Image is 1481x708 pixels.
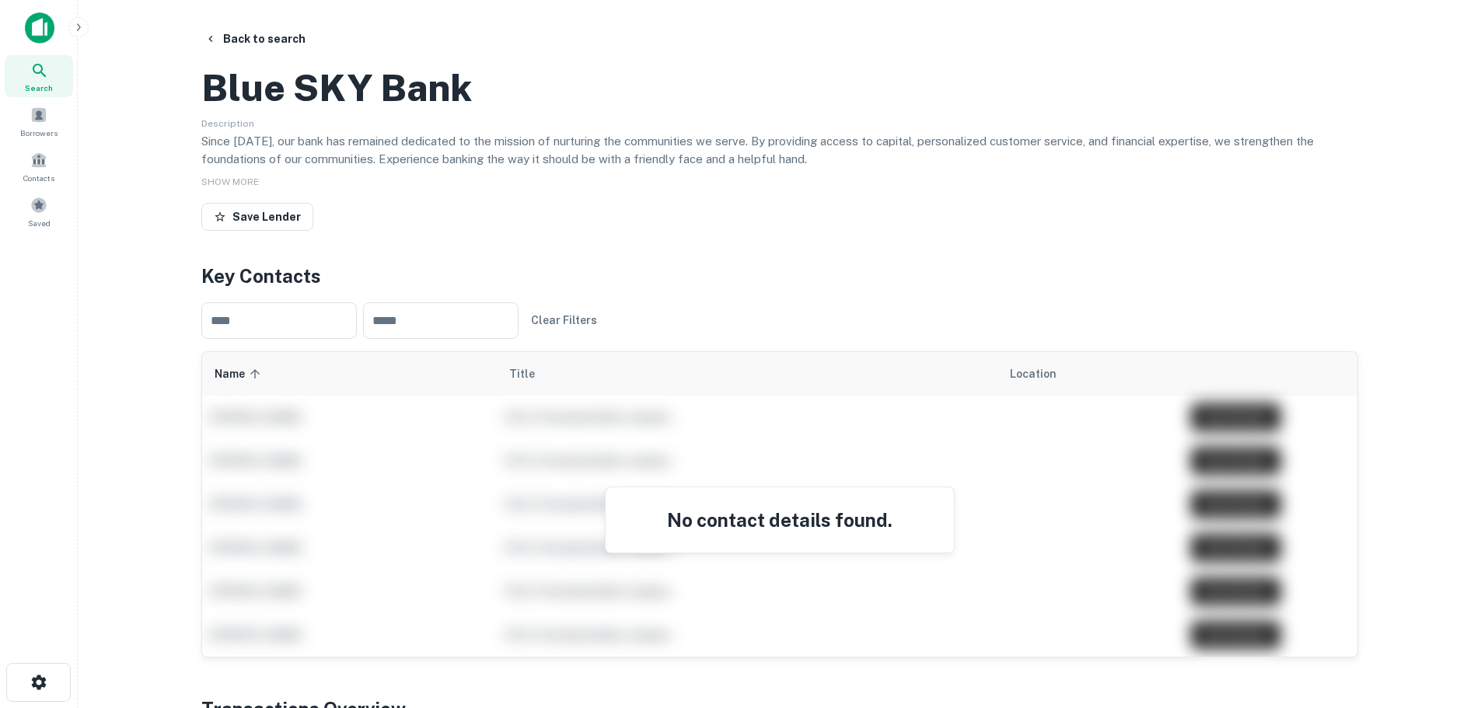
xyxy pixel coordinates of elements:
h4: Key Contacts [201,262,1358,290]
a: Borrowers [5,100,73,142]
img: capitalize-icon.png [25,12,54,44]
div: scrollable content [202,352,1357,657]
span: Saved [28,217,51,229]
h2: Blue SKY Bank [201,65,472,110]
button: Back to search [198,25,312,53]
p: Since [DATE], our bank has remained dedicated to the mission of nurturing the communities we serv... [201,132,1358,169]
span: Description [201,118,254,129]
a: Contacts [5,145,73,187]
span: Search [25,82,53,94]
span: Borrowers [20,127,58,139]
a: Search [5,55,73,97]
h4: No contact details found. [624,506,935,534]
a: Saved [5,190,73,232]
iframe: Chat Widget [1403,584,1481,658]
button: Clear Filters [525,306,603,334]
span: Contacts [23,172,54,184]
button: Save Lender [201,203,313,231]
span: SHOW MORE [201,176,259,187]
